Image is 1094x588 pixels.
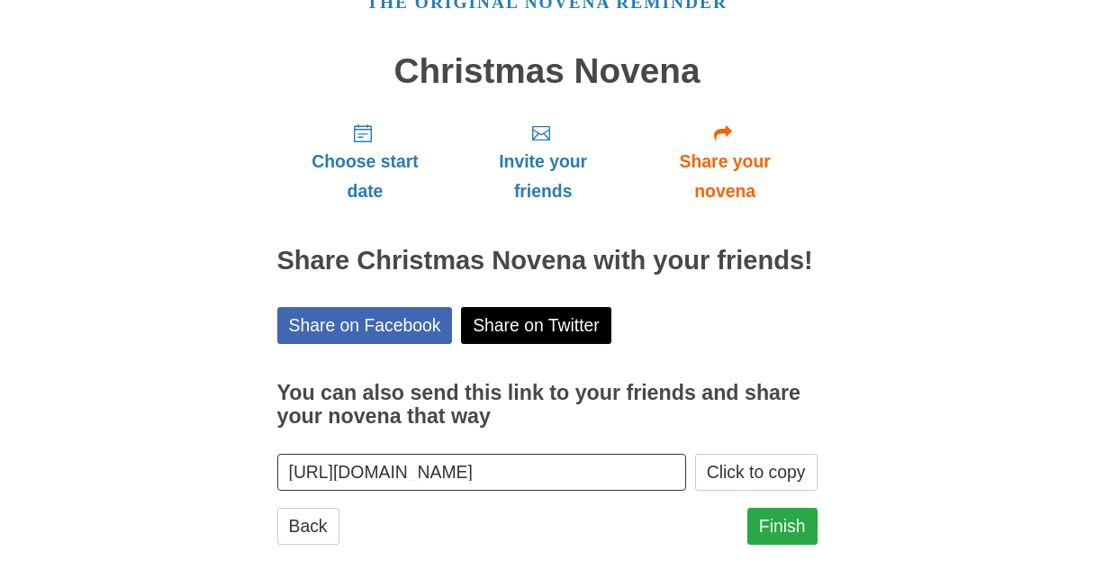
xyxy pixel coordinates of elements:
[461,307,611,344] a: Share on Twitter
[295,147,436,206] span: Choose start date
[651,147,800,206] span: Share your novena
[633,108,818,215] a: Share your novena
[695,454,818,491] button: Click to copy
[277,307,453,344] a: Share on Facebook
[277,108,454,215] a: Choose start date
[471,147,614,206] span: Invite your friends
[747,508,818,545] a: Finish
[277,52,818,91] h1: Christmas Novena
[453,108,632,215] a: Invite your friends
[277,382,818,428] h3: You can also send this link to your friends and share your novena that way
[277,247,818,276] h2: Share Christmas Novena with your friends!
[277,508,339,545] a: Back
